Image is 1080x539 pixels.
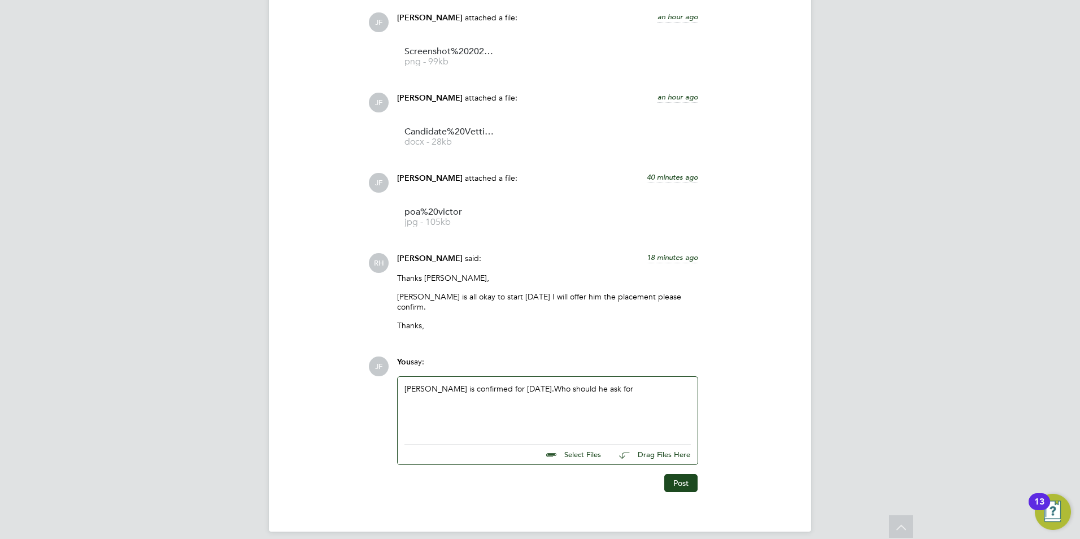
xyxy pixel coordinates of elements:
[1035,494,1071,530] button: Open Resource Center, 13 new notifications
[465,93,517,103] span: attached a file:
[657,12,698,21] span: an hour ago
[397,254,463,263] span: [PERSON_NAME]
[404,384,691,432] div: [PERSON_NAME] is confirmed for [DATE].Who should he ask for
[404,47,495,66] a: Screenshot%202025-09-02%20at%2011.19.49 png - 99kb
[397,93,463,103] span: [PERSON_NAME]
[397,357,411,367] span: You
[397,273,698,283] p: Thanks [PERSON_NAME],
[465,253,481,263] span: said:
[664,474,698,492] button: Post
[647,172,698,182] span: 40 minutes ago
[404,128,495,146] a: Candidate%20Vetting%20Form%20-%20victor docx - 28kb
[610,444,691,467] button: Drag Files Here
[1034,502,1044,516] div: 13
[397,320,698,331] p: Thanks,
[397,173,463,183] span: [PERSON_NAME]
[369,357,389,376] span: JF
[404,47,495,56] span: Screenshot%202025-09-02%20at%2011.19.49
[369,253,389,273] span: RH
[397,292,698,312] p: [PERSON_NAME] is all okay to start [DATE] I will offer him the placement please confirm.
[404,208,495,216] span: poa%20victor
[404,208,495,227] a: poa%20victor jpg - 105kb
[369,173,389,193] span: JF
[397,13,463,23] span: [PERSON_NAME]
[369,93,389,112] span: JF
[404,128,495,136] span: Candidate%20Vetting%20Form%20-%20victor
[397,357,698,376] div: say:
[465,12,517,23] span: attached a file:
[647,253,698,262] span: 18 minutes ago
[369,12,389,32] span: JF
[404,58,495,66] span: png - 99kb
[404,138,495,146] span: docx - 28kb
[465,173,517,183] span: attached a file:
[657,92,698,102] span: an hour ago
[404,218,495,227] span: jpg - 105kb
